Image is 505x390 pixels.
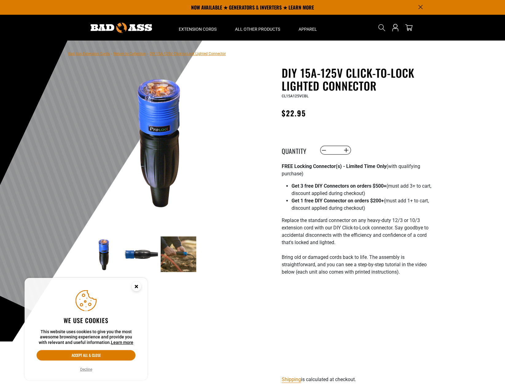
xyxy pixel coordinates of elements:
[37,329,135,345] p: This website uses cookies to give you the most awesome browsing experience and provide you with r...
[282,376,301,382] a: Shipping
[292,183,386,189] strong: Get 3 free DIY Connectors on orders $500+
[282,217,432,283] p: Replace the standard connector on any heavy-duty 12/3 or 10/3 extension cord with our DIY Click-t...
[299,26,317,32] span: Apparel
[147,52,148,56] span: ›
[179,26,217,32] span: Extension Cords
[150,52,226,56] span: DIY 15A-125V Click-to-Lock Lighted Connector
[113,52,146,56] a: Return to Collection
[292,198,429,211] span: (must add 1+ to cart, discount applied during checkout)
[226,15,289,41] summary: All Other Products
[282,107,306,119] span: $22.95
[170,15,226,41] summary: Extension Cords
[377,23,387,33] summary: Search
[292,183,431,196] span: (must add 3+ to cart, discount applied during checkout)
[282,94,308,98] span: CL15A125VCBL
[282,163,420,177] span: (with qualifying purchase)
[37,316,135,324] h2: We use cookies
[68,50,226,57] nav: breadcrumbs
[78,366,94,372] button: Decline
[282,288,432,373] iframe: Bad Ass DIY Locking Cord - Instructions
[282,146,312,154] label: Quantity
[235,26,280,32] span: All Other Products
[289,15,326,41] summary: Apparel
[282,66,432,92] h1: DIY 15A-125V Click-to-Lock Lighted Connector
[111,52,112,56] span: ›
[282,163,386,169] strong: FREE Locking Connector(s) - Limited Time Only
[68,52,110,56] a: Bad Ass Extension Cords
[292,198,384,204] strong: Get 1 free DIY Connector on orders $200+
[25,278,147,380] aside: Cookie Consent
[282,375,432,384] div: is calculated at checkout.
[111,340,133,345] a: Learn more
[91,23,152,33] img: Bad Ass Extension Cords
[37,350,135,361] button: Accept all & close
